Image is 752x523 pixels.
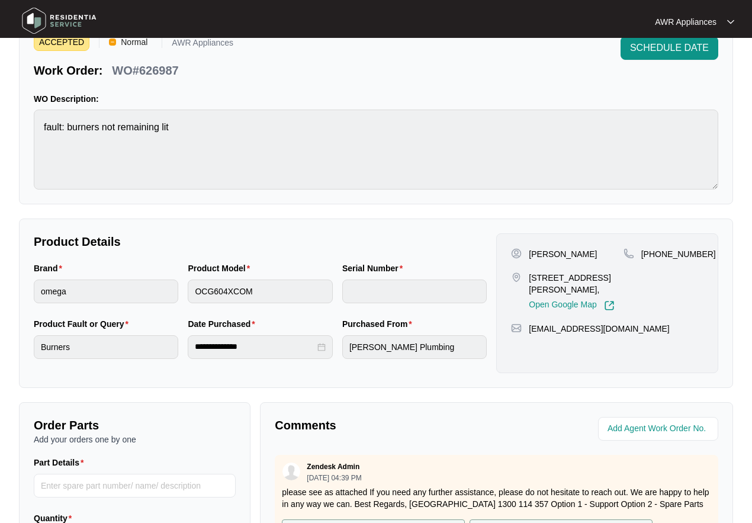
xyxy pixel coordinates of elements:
[282,463,300,480] img: user.svg
[511,248,522,259] img: user-pin
[34,318,133,330] label: Product Fault or Query
[630,41,709,55] span: SCHEDULE DATE
[34,233,487,250] p: Product Details
[34,457,89,469] label: Part Details
[608,422,711,436] input: Add Agent Work Order No.
[529,272,623,296] p: [STREET_ADDRESS][PERSON_NAME],
[34,262,67,274] label: Brand
[18,3,101,38] img: residentia service logo
[188,318,259,330] label: Date Purchased
[529,248,597,260] p: [PERSON_NAME]
[109,38,116,46] img: Vercel Logo
[34,110,718,190] textarea: fault: burners not remaining lit
[188,262,255,274] label: Product Model
[34,280,178,303] input: Brand
[529,323,669,335] p: [EMAIL_ADDRESS][DOMAIN_NAME]
[621,36,718,60] button: SCHEDULE DATE
[307,462,359,471] p: Zendesk Admin
[604,300,615,311] img: Link-External
[172,38,233,51] p: AWR Appliances
[195,341,314,353] input: Date Purchased
[342,280,487,303] input: Serial Number
[188,280,332,303] input: Product Model
[34,474,236,498] input: Part Details
[727,19,734,25] img: dropdown arrow
[529,300,614,311] a: Open Google Map
[34,434,236,445] p: Add your orders one by one
[282,486,711,510] p: please see as attached If you need any further assistance, please do not hesitate to reach out. W...
[34,335,178,359] input: Product Fault or Query
[511,323,522,333] img: map-pin
[342,262,407,274] label: Serial Number
[275,417,488,434] p: Comments
[307,474,361,482] p: [DATE] 04:39 PM
[34,417,236,434] p: Order Parts
[624,248,634,259] img: map-pin
[641,248,716,260] p: [PHONE_NUMBER]
[342,335,487,359] input: Purchased From
[511,272,522,283] img: map-pin
[655,16,716,28] p: AWR Appliances
[116,33,152,51] span: Normal
[112,62,178,79] p: WO#626987
[34,62,102,79] p: Work Order:
[34,93,718,105] p: WO Description:
[342,318,417,330] label: Purchased From
[34,33,89,51] span: ACCEPTED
